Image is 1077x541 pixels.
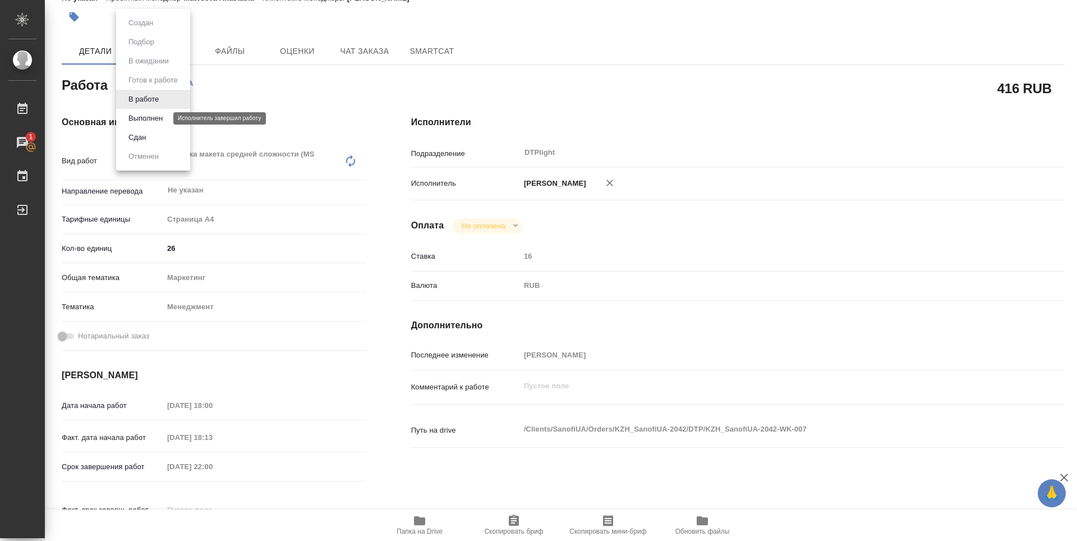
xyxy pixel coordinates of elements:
button: Отменен [125,150,162,163]
button: Подбор [125,36,158,48]
button: В ожидании [125,55,172,67]
button: В работе [125,93,162,106]
button: Готов к работе [125,74,181,86]
button: Сдан [125,131,149,144]
button: Выполнен [125,112,166,125]
button: Создан [125,17,157,29]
